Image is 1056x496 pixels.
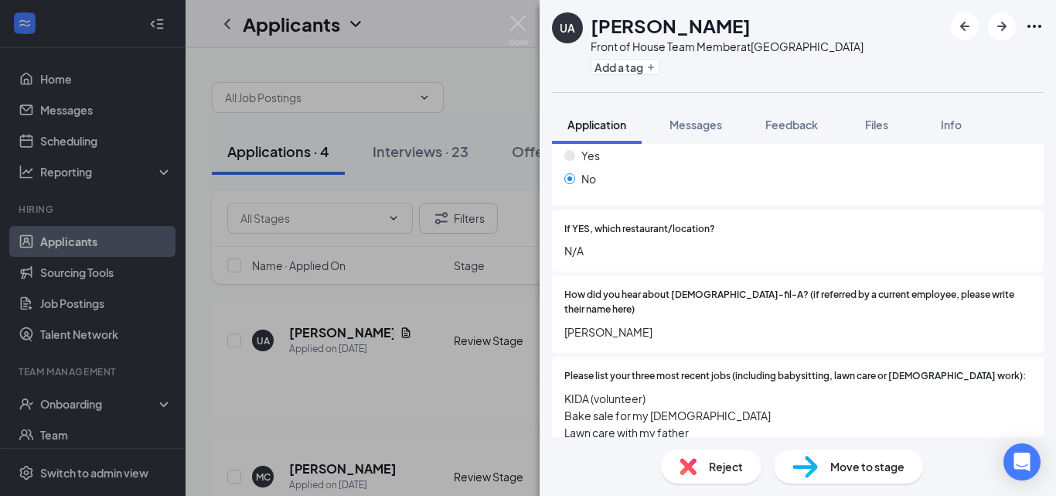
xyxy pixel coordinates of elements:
button: ArrowLeftNew [951,12,979,40]
h1: [PERSON_NAME] [591,12,751,39]
svg: ArrowLeftNew [956,17,974,36]
span: Files [865,118,888,132]
span: Yes [581,147,600,164]
span: Please list your three most recent jobs (including babysitting, lawn care or [DEMOGRAPHIC_DATA] w... [564,369,1026,384]
button: PlusAdd a tag [591,59,659,75]
span: Feedback [765,118,818,132]
div: Open Intercom Messenger [1003,443,1041,481]
span: Messages [669,118,722,132]
button: ArrowRight [988,12,1016,40]
span: If YES, which restaurant/location? [564,222,715,237]
span: [PERSON_NAME] [564,323,1031,340]
span: N/A [564,242,1031,259]
span: Application [567,118,626,132]
span: KIDA (volunteer) Bake sale for my [DEMOGRAPHIC_DATA] Lawn care with my father [564,390,1031,441]
svg: ArrowRight [993,17,1011,36]
span: How did you hear about [DEMOGRAPHIC_DATA]-fil-A? (if referred by a current employee, please write... [564,288,1031,317]
span: Info [941,118,962,132]
span: No [581,170,596,187]
span: Move to stage [830,458,904,475]
span: Reject [709,458,743,475]
div: UA [560,20,575,36]
svg: Ellipses [1025,17,1044,36]
svg: Plus [646,63,656,72]
div: Front of House Team Member at [GEOGRAPHIC_DATA] [591,39,864,54]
